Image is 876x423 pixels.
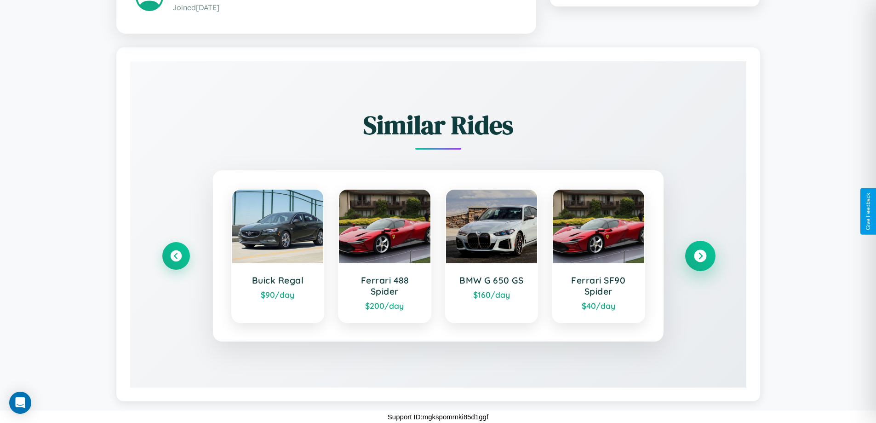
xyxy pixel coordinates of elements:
[552,189,645,323] a: Ferrari SF90 Spider$40/day
[388,411,488,423] p: Support ID: mgkspomrnki85d1ggf
[9,392,31,414] div: Open Intercom Messenger
[231,189,325,323] a: Buick Regal$90/day
[562,301,635,311] div: $ 40 /day
[338,189,431,323] a: Ferrari 488 Spider$200/day
[445,189,538,323] a: BMW G 650 GS$160/day
[562,275,635,297] h3: Ferrari SF90 Spider
[241,290,315,300] div: $ 90 /day
[348,301,421,311] div: $ 200 /day
[241,275,315,286] h3: Buick Regal
[455,290,528,300] div: $ 160 /day
[348,275,421,297] h3: Ferrari 488 Spider
[162,107,714,143] h2: Similar Rides
[865,193,871,230] div: Give Feedback
[455,275,528,286] h3: BMW G 650 GS
[172,1,517,14] p: Joined [DATE]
